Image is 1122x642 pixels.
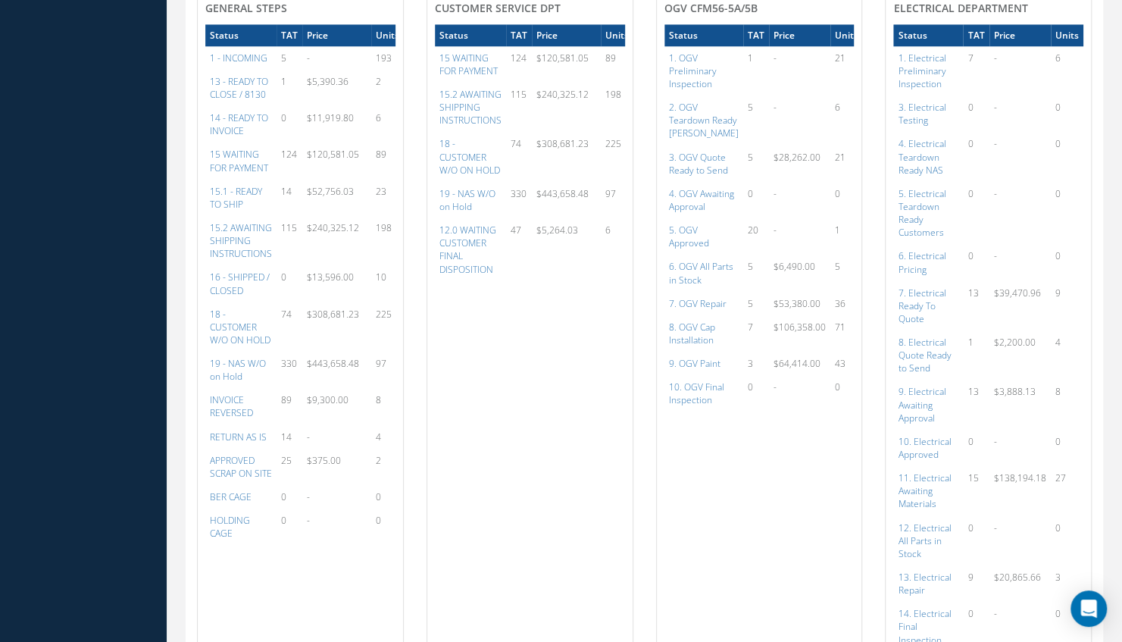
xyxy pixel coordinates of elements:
a: 19 - NAS W/O on Hold [210,357,266,383]
a: 6. OGV All Parts in Stock [669,260,733,286]
a: 3. OGV Quote Ready to Send [669,151,728,177]
span: $375.00 [307,454,341,467]
td: 5 [830,255,863,291]
th: Status [435,24,506,46]
td: 13 [963,380,989,429]
a: 11. Electrical Awaiting Materials [898,471,951,510]
td: 2 [371,449,404,485]
a: 15.2 AWAITING SHIPPING INSTRUCTIONS [439,88,502,127]
th: Status [205,24,277,46]
span: $308,681.23 [307,308,359,321]
td: 43 [830,352,863,375]
td: 9 [1051,281,1083,330]
td: 5 [277,46,302,70]
td: 5 [743,255,769,291]
span: $240,325.12 [536,88,589,101]
span: $138,194.18 [994,471,1046,484]
td: 8 [1051,380,1083,429]
td: 36 [830,292,863,315]
td: 1 [963,330,989,380]
span: $20,865.66 [994,571,1041,584]
td: 0 [830,375,863,412]
span: - [774,52,777,64]
span: - [994,607,997,620]
span: - [994,187,997,200]
span: - [307,514,310,527]
h4: CUSTOMER SERVICE DPT [435,2,625,15]
th: Price [989,24,1051,46]
a: HOLDING CAGE [210,514,250,540]
td: 6 [601,218,633,281]
span: $120,581.05 [536,52,589,64]
span: $5,264.03 [536,224,578,236]
td: 21 [830,46,863,96]
td: 4 [371,425,404,449]
span: - [994,137,997,150]
a: 16 - SHIPPED / CLOSED [210,271,270,296]
a: 15.1 - READY TO SHIP [210,185,262,211]
td: 0 [743,182,769,218]
td: 89 [277,388,302,424]
td: 7 [743,315,769,352]
td: 5 [743,146,769,182]
td: 23 [371,180,404,216]
td: 330 [277,352,302,388]
h4: OGV CFM56-5A/5B [664,2,855,15]
td: 0 [1051,182,1083,245]
span: $39,470.96 [994,287,1041,299]
a: 3. Electrical Testing [898,101,945,127]
span: $443,658.48 [307,357,359,370]
span: $64,414.00 [774,357,820,370]
td: 0 [1051,430,1083,466]
td: 0 [371,485,404,509]
a: 12.0 WAITING CUSTOMER FINAL DISPOSITION [439,224,496,275]
td: 13 [963,281,989,330]
a: 12. Electrical All Parts in Stock [898,521,951,560]
td: 25 [277,449,302,485]
th: Units [601,24,633,46]
td: 198 [371,216,404,265]
span: - [307,490,310,503]
span: $13,596.00 [307,271,354,283]
a: 14 - READY TO INVOICE [210,111,268,137]
td: 74 [277,302,302,352]
span: $443,658.48 [536,187,589,200]
span: - [774,101,777,114]
span: - [307,52,310,64]
a: 2. OGV Teardown Ready [PERSON_NAME] [669,101,739,139]
td: 115 [277,216,302,265]
div: Open Intercom Messenger [1070,590,1107,627]
td: 89 [601,46,633,83]
a: 8. Electrical Quote Ready to Send [898,336,951,374]
td: 10 [371,265,404,302]
a: 13. Electrical Repair [898,571,951,597]
span: - [994,249,997,262]
td: 27 [1051,466,1083,515]
td: 97 [371,352,404,388]
a: 7. Electrical Ready To Quote [898,287,945,325]
a: 13 - READY TO CLOSE / 8130 [210,75,268,101]
a: 15 WAITING FOR PAYMENT [439,52,498,77]
span: $28,262.00 [774,151,820,164]
td: 0 [963,132,989,181]
a: 8. OGV Cap Installation [669,321,715,346]
td: 20 [743,218,769,255]
span: - [774,381,777,393]
span: - [994,101,997,114]
th: Price [302,24,371,46]
span: - [994,52,997,64]
td: 14 [277,180,302,216]
a: APPROVED SCRAP ON SITE [210,454,272,480]
td: 0 [277,509,302,545]
td: 0 [830,182,863,218]
td: 0 [277,106,302,142]
a: 15 WAITING FOR PAYMENT [210,148,268,174]
th: TAT [277,24,302,46]
th: Units [371,24,404,46]
h4: Electrical Department [893,2,1083,15]
span: $9,300.00 [307,393,348,406]
td: 225 [601,132,633,181]
td: 21 [830,146,863,182]
td: 6 [1051,46,1083,96]
a: 15.2 AWAITING SHIPPING INSTRUCTIONS [210,221,272,260]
